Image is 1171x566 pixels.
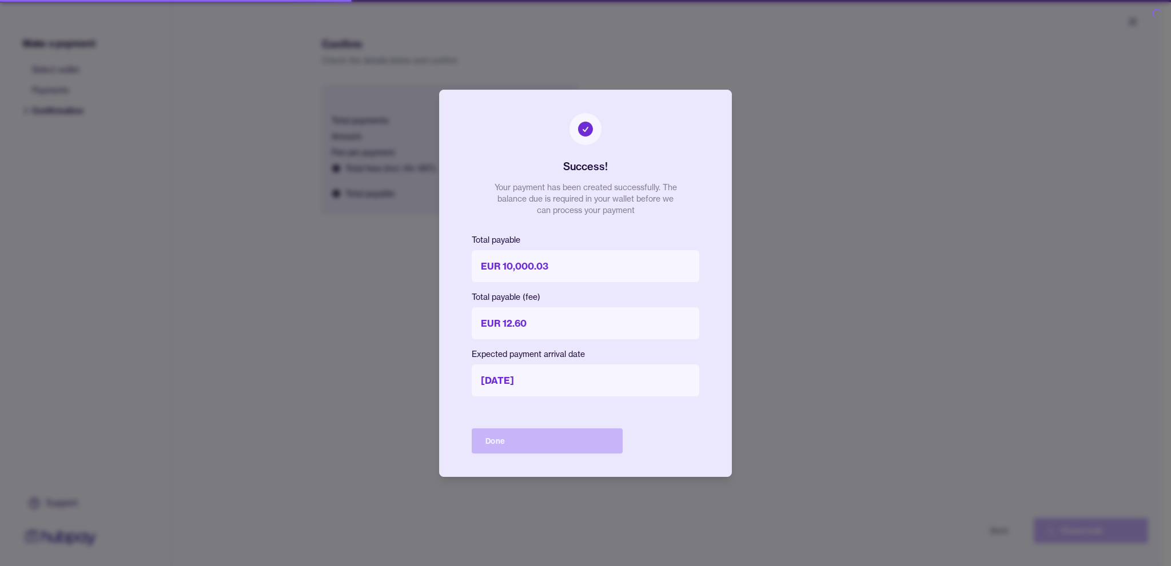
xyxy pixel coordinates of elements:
[494,182,677,216] p: Your payment has been created successfully. The balance due is required in your wallet before we ...
[472,234,699,246] p: Total payable
[472,307,699,339] p: EUR 12.60
[563,159,608,175] h2: Success!
[472,348,699,360] p: Expected payment arrival date
[472,364,699,396] p: [DATE]
[472,291,699,303] p: Total payable (fee)
[472,250,699,282] p: EUR 10,000.03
